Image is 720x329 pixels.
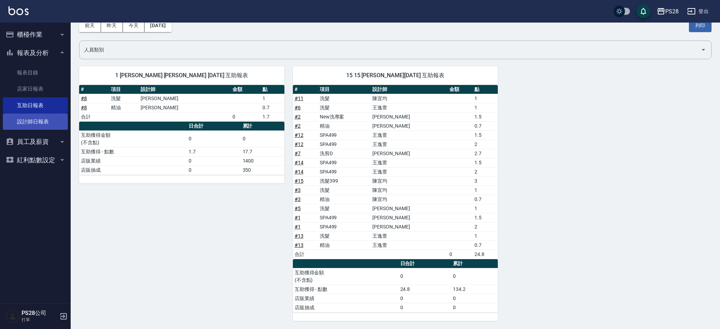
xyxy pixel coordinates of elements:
td: 1 [473,103,498,112]
button: 列印 [689,19,712,32]
a: #1 [295,224,301,230]
td: 0 [451,294,498,303]
th: 累計 [241,122,284,131]
td: 1.7 [187,147,241,156]
a: #6 [295,105,301,110]
th: 項目 [109,85,139,94]
a: #12 [295,132,303,138]
td: 0 [187,165,241,175]
img: Logo [8,6,29,15]
td: 精油 [318,240,371,250]
td: 0.7 [473,240,498,250]
td: SPA499 [318,167,371,176]
a: #15 [295,178,303,184]
a: #2 [295,123,301,129]
span: 15 15 [PERSON_NAME][DATE] 互助報表 [301,72,490,79]
a: 報表目錄 [3,65,68,81]
td: 王逸萱 [371,130,448,140]
a: #2 [295,114,301,120]
td: 17.7 [241,147,284,156]
button: save [636,4,650,18]
td: 0.7 [261,103,284,112]
td: 店販抽成 [79,165,187,175]
td: 店販抽成 [293,303,399,312]
a: 設計師日報表 [3,114,68,130]
td: 0 [399,268,452,285]
button: 櫃檯作業 [3,25,68,44]
a: #3 [295,187,301,193]
a: #12 [295,141,303,147]
td: 1 [473,94,498,103]
td: 陳宜均 [371,195,448,204]
td: 0 [399,294,452,303]
th: # [79,85,109,94]
td: 合計 [293,250,318,259]
td: New洗專案 [318,112,371,121]
a: #8 [81,105,87,110]
a: #11 [295,96,303,101]
td: SPA499 [318,158,371,167]
th: 金額 [231,85,261,94]
td: 店販業績 [79,156,187,165]
button: 昨天 [101,19,123,32]
th: 金額 [448,85,473,94]
button: [DATE] [144,19,171,32]
td: 洗髮 [318,204,371,213]
td: 24.8 [399,285,452,294]
td: 陳宜均 [371,94,448,103]
p: 打單 [22,317,58,323]
td: 互助獲得金額 (不含點) [293,268,399,285]
button: 紅利點數設定 [3,151,68,169]
a: 互助日報表 [3,97,68,114]
td: 王逸萱 [371,231,448,240]
td: 洗髮 [318,94,371,103]
td: 2 [473,222,498,231]
a: #8 [81,96,87,101]
td: 1 [473,185,498,195]
td: 1.5 [473,213,498,222]
td: [PERSON_NAME] [139,103,231,112]
td: 0 [231,112,261,121]
table: a dense table [79,85,284,122]
button: 前天 [79,19,101,32]
th: 設計師 [371,85,448,94]
button: 登出 [684,5,712,18]
td: 陳宜均 [371,176,448,185]
th: 點 [473,85,498,94]
a: #7 [295,151,301,156]
a: #14 [295,169,303,175]
button: 員工及薪資 [3,133,68,151]
td: 洗剪D [318,149,371,158]
td: 134.2 [451,285,498,294]
td: 2 [473,140,498,149]
div: PS28 [665,7,679,16]
td: 1400 [241,156,284,165]
button: Open [698,44,709,55]
a: #3 [295,196,301,202]
th: 設計師 [139,85,231,94]
td: 3 [473,176,498,185]
td: 1.7 [261,112,284,121]
a: #13 [295,242,303,248]
button: PS28 [654,4,681,19]
td: 互助獲得 - 點數 [79,147,187,156]
td: 0.7 [473,195,498,204]
td: 0 [451,268,498,285]
td: SPA499 [318,213,371,222]
table: a dense table [293,259,498,312]
td: 精油 [109,103,139,112]
td: 洗髮399 [318,176,371,185]
th: 日合計 [399,259,452,268]
td: 2.7 [473,149,498,158]
td: [PERSON_NAME] [371,149,448,158]
td: 1 [473,231,498,240]
th: # [293,85,318,94]
td: 合計 [79,112,109,121]
td: 0 [451,303,498,312]
td: 0 [399,303,452,312]
button: 報表及分析 [3,44,68,62]
td: [PERSON_NAME] [371,112,448,121]
td: 洗髮 [318,103,371,112]
td: 洗髮 [109,94,139,103]
td: 陳宜均 [371,185,448,195]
